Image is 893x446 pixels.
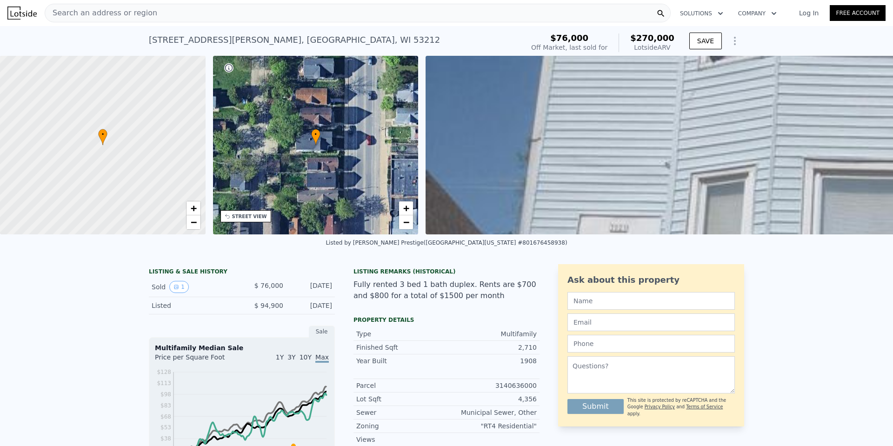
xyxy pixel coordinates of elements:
div: • [311,129,320,145]
div: Listed by [PERSON_NAME] Prestige ([GEOGRAPHIC_DATA][US_STATE] #801676458938) [326,240,567,246]
span: Max [315,353,329,363]
span: − [190,216,196,228]
a: Log In [788,8,830,18]
button: Company [731,5,784,22]
span: − [403,216,409,228]
tspan: $68 [160,413,171,420]
a: Terms of Service [686,404,723,409]
div: Type [356,329,446,339]
div: Sale [309,326,335,338]
div: Multifamily Median Sale [155,343,329,353]
span: 1Y [276,353,284,361]
div: Year Built [356,356,446,366]
div: "RT4 Residential" [446,421,537,431]
a: Zoom in [187,201,200,215]
span: 3Y [287,353,295,361]
input: Email [567,313,735,331]
div: STREET VIEW [232,213,267,220]
tspan: $128 [157,369,171,375]
div: Finished Sqft [356,343,446,352]
span: + [190,202,196,214]
a: Zoom out [187,215,200,229]
div: [DATE] [291,281,332,293]
div: Zoning [356,421,446,431]
div: 3140636000 [446,381,537,390]
div: Price per Square Foot [155,353,242,367]
div: Sold [152,281,234,293]
div: Off Market, last sold for [531,43,607,52]
div: Lotside ARV [630,43,674,52]
div: This site is protected by reCAPTCHA and the Google and apply. [627,397,735,417]
div: Sewer [356,408,446,417]
button: Submit [567,399,624,414]
div: LISTING & SALE HISTORY [149,268,335,277]
span: • [98,130,107,139]
a: Zoom in [399,201,413,215]
div: Ask about this property [567,273,735,286]
span: $ 76,000 [254,282,283,289]
button: SAVE [689,33,722,49]
div: Views [356,435,446,444]
div: [DATE] [291,301,332,310]
div: Property details [353,316,540,324]
div: Parcel [356,381,446,390]
button: View historical data [169,281,189,293]
span: 10Y [300,353,312,361]
button: Show Options [726,32,744,50]
span: Search an address or region [45,7,157,19]
tspan: $53 [160,424,171,431]
input: Phone [567,335,735,353]
div: Listed [152,301,234,310]
div: Multifamily [446,329,537,339]
tspan: $113 [157,380,171,386]
a: Zoom out [399,215,413,229]
span: + [403,202,409,214]
input: Name [567,292,735,310]
img: Lotside [7,7,37,20]
div: 2,710 [446,343,537,352]
span: $270,000 [630,33,674,43]
div: Lot Sqft [356,394,446,404]
span: • [311,130,320,139]
div: 4,356 [446,394,537,404]
a: Privacy Policy [645,404,675,409]
div: Municipal Sewer, Other [446,408,537,417]
a: Free Account [830,5,886,21]
tspan: $38 [160,435,171,442]
div: Fully rented 3 bed 1 bath duplex. Rents are $700 and $800 for a total of $1500 per month [353,279,540,301]
div: [STREET_ADDRESS][PERSON_NAME] , [GEOGRAPHIC_DATA] , WI 53212 [149,33,440,47]
tspan: $98 [160,391,171,398]
div: 1908 [446,356,537,366]
span: $ 94,900 [254,302,283,309]
div: Listing Remarks (Historical) [353,268,540,275]
tspan: $83 [160,402,171,409]
span: $76,000 [550,33,588,43]
button: Solutions [673,5,731,22]
div: • [98,129,107,145]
